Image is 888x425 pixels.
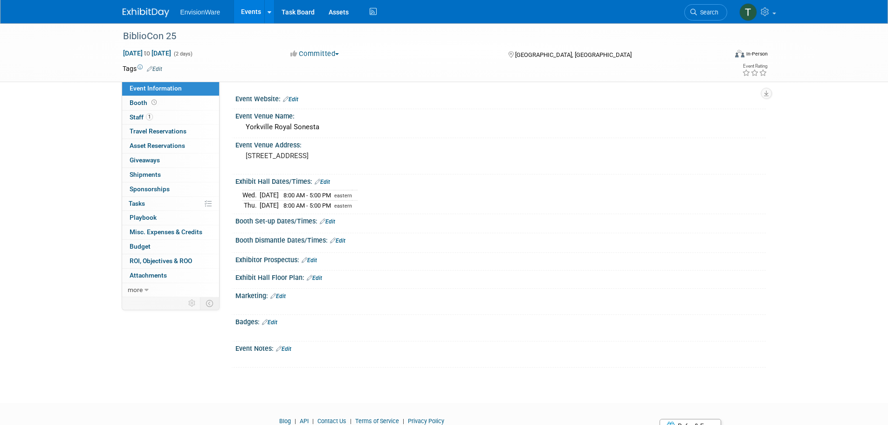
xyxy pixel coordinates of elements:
[122,269,219,283] a: Attachments
[122,168,219,182] a: Shipments
[130,142,185,149] span: Asset Reservations
[130,257,192,265] span: ROI, Objectives & ROO
[143,49,151,57] span: to
[735,50,744,57] img: Format-Inperson.png
[672,49,768,63] div: Event Format
[283,192,331,199] span: 8:00 AM - 5:00 PM
[283,96,298,103] a: Edit
[739,3,757,21] img: Ted Hollingshead
[746,50,768,57] div: In-Person
[130,214,157,221] span: Playbook
[262,319,277,326] a: Edit
[122,139,219,153] a: Asset Reservations
[122,111,219,125] a: Staff1
[242,201,260,210] td: Thu.
[235,341,766,354] div: Event Notes:
[515,51,632,58] span: [GEOGRAPHIC_DATA], [GEOGRAPHIC_DATA]
[122,82,219,96] a: Event Information
[246,152,446,160] pre: [STREET_ADDRESS]
[320,218,335,225] a: Edit
[120,28,713,45] div: BiblioCon 25
[122,254,219,268] a: ROI, Objectives & ROO
[260,190,279,201] td: [DATE]
[330,237,345,244] a: Edit
[242,190,260,201] td: Wed.
[287,49,343,59] button: Committed
[310,418,316,425] span: |
[128,286,143,293] span: more
[130,99,158,106] span: Booth
[300,418,309,425] a: API
[260,201,279,210] td: [DATE]
[122,96,219,110] a: Booth
[348,418,354,425] span: |
[408,418,444,425] a: Privacy Policy
[276,346,291,352] a: Edit
[235,174,766,187] div: Exhibit Hall Dates/Times:
[130,185,170,193] span: Sponsorships
[334,193,352,199] span: eastern
[130,84,182,92] span: Event Information
[122,240,219,254] a: Budget
[235,233,766,245] div: Booth Dismantle Dates/Times:
[184,297,200,309] td: Personalize Event Tab Strip
[130,272,167,279] span: Attachments
[122,225,219,239] a: Misc. Expenses & Credits
[130,113,153,121] span: Staff
[130,228,202,236] span: Misc. Expenses & Credits
[235,138,766,150] div: Event Venue Address:
[400,418,406,425] span: |
[317,418,346,425] a: Contact Us
[292,418,298,425] span: |
[235,289,766,301] div: Marketing:
[279,418,291,425] a: Blog
[242,120,759,134] div: Yorkville Royal Sonesta
[315,179,330,185] a: Edit
[123,8,169,17] img: ExhibitDay
[122,153,219,167] a: Giveaways
[283,202,331,209] span: 8:00 AM - 5:00 PM
[146,113,153,120] span: 1
[123,64,162,73] td: Tags
[684,4,727,21] a: Search
[129,200,145,207] span: Tasks
[122,197,219,211] a: Tasks
[173,51,193,57] span: (2 days)
[130,171,161,178] span: Shipments
[334,203,352,209] span: eastern
[130,156,160,164] span: Giveaways
[180,8,220,16] span: EnvisionWare
[150,99,158,106] span: Booth not reserved yet
[235,109,766,121] div: Event Venue Name:
[130,127,186,135] span: Travel Reservations
[235,253,766,265] div: Exhibitor Prospectus:
[355,418,399,425] a: Terms of Service
[697,9,718,16] span: Search
[235,315,766,327] div: Badges:
[270,293,286,300] a: Edit
[123,49,172,57] span: [DATE] [DATE]
[122,125,219,139] a: Travel Reservations
[235,271,766,283] div: Exhibit Hall Floor Plan:
[122,211,219,225] a: Playbook
[235,92,766,104] div: Event Website:
[147,66,162,72] a: Edit
[235,214,766,226] div: Booth Set-up Dates/Times:
[307,275,322,281] a: Edit
[742,64,767,69] div: Event Rating
[122,182,219,196] a: Sponsorships
[302,257,317,264] a: Edit
[122,283,219,297] a: more
[130,243,151,250] span: Budget
[200,297,219,309] td: Toggle Event Tabs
